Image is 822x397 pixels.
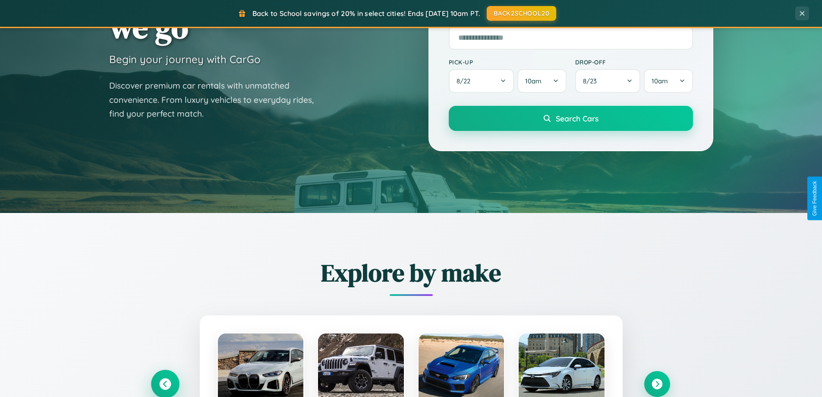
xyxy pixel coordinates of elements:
div: Give Feedback [812,181,818,216]
button: 8/22 [449,69,514,93]
button: 10am [644,69,693,93]
span: Search Cars [556,114,598,123]
h3: Begin your journey with CarGo [109,53,261,66]
button: 8/23 [575,69,641,93]
span: 10am [652,77,668,85]
span: 10am [525,77,542,85]
span: 8 / 22 [457,77,475,85]
label: Drop-off [575,58,693,66]
label: Pick-up [449,58,567,66]
span: Back to School savings of 20% in select cities! Ends [DATE] 10am PT. [252,9,480,18]
button: 10am [517,69,566,93]
p: Discover premium car rentals with unmatched convenience. From luxury vehicles to everyday rides, ... [109,79,325,121]
button: BACK2SCHOOL20 [487,6,556,21]
h2: Explore by make [152,256,670,289]
button: Search Cars [449,106,693,131]
span: 8 / 23 [583,77,601,85]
